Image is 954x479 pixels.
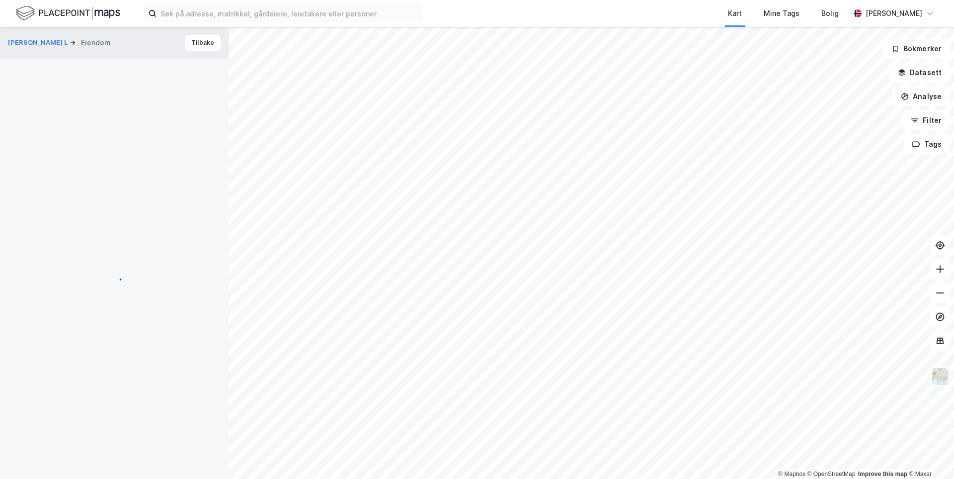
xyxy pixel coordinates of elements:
input: Søk på adresse, matrikkel, gårdeiere, leietakere eller personer [157,6,422,21]
button: Bokmerker [883,39,950,59]
button: Tags [904,134,950,154]
div: Mine Tags [764,7,799,19]
iframe: Chat Widget [904,431,954,479]
div: Bolig [821,7,839,19]
a: Improve this map [858,471,907,478]
button: [PERSON_NAME] L [8,38,70,48]
img: spinner.a6d8c91a73a9ac5275cf975e30b51cfb.svg [106,271,122,287]
a: Mapbox [778,471,805,478]
div: Kart [728,7,742,19]
button: Analyse [892,87,950,106]
button: Filter [902,110,950,130]
button: Tilbake [185,35,221,51]
a: OpenStreetMap [807,471,856,478]
img: logo.f888ab2527a4732fd821a326f86c7f29.svg [16,4,120,22]
img: Z [931,367,950,386]
button: Datasett [889,63,950,83]
div: Kontrollprogram for chat [904,431,954,479]
div: [PERSON_NAME] [866,7,922,19]
div: Eiendom [81,37,111,49]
